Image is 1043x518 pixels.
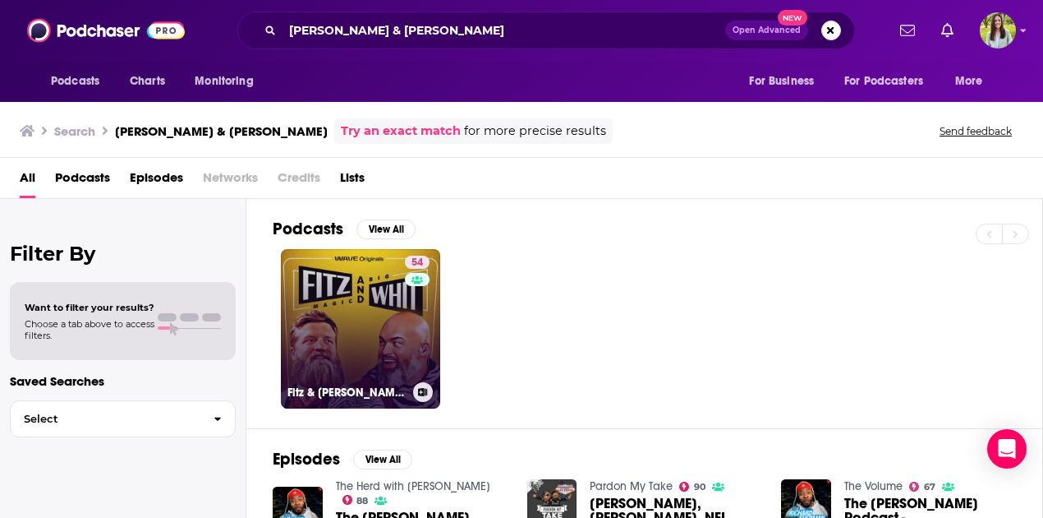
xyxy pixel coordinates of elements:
a: 54Fitz & [PERSON_NAME] | [PERSON_NAME] & [PERSON_NAME] [281,249,440,409]
span: Podcasts [51,70,99,93]
a: Episodes [130,164,183,198]
button: Open AdvancedNew [725,21,808,40]
a: Pardon My Take [590,479,673,493]
input: Search podcasts, credits, & more... [283,17,725,44]
span: Logged in as meaghanyoungblood [980,12,1016,49]
div: Outline [7,7,240,21]
span: Open Advanced [733,26,801,35]
h2: Podcasts [273,219,343,239]
img: User Profile [980,12,1016,49]
h3: Fitz & [PERSON_NAME] | [PERSON_NAME] & [PERSON_NAME] [287,386,407,400]
button: open menu [39,66,121,97]
span: Choose a tab above to access filters. [25,318,154,341]
span: New [778,10,807,25]
span: 88 [356,497,368,505]
button: View All [356,220,416,239]
div: Search podcasts, credits, & more... [237,12,855,49]
h2: Episodes [273,449,340,469]
span: Networks [203,164,258,198]
a: Podchaser is the world’s best podcast database and search engine – powering discovery for listene... [7,36,239,95]
a: All [20,164,35,198]
a: Explore the world’s largest selection of podcasts by categories, demographics, ratings, reviews, ... [7,95,236,154]
a: 90 [679,482,705,492]
a: PodcastsView All [273,219,416,239]
span: Monitoring [195,70,253,93]
button: Select [10,400,236,437]
a: 54 [405,256,430,269]
a: Show notifications dropdown [935,16,960,44]
p: Saved Searches [10,373,236,389]
h3: Search [54,123,95,139]
span: 90 [694,483,705,491]
a: Show notifications dropdown [894,16,921,44]
button: Show profile menu [980,12,1016,49]
span: 54 [411,255,423,271]
a: Podcasts [55,164,110,198]
a: 88 [342,495,369,505]
button: open menu [834,66,947,97]
a: The Herd with Colin Cowherd [336,479,490,493]
div: Open Intercom Messenger [987,429,1027,469]
a: Try an exact match [341,122,461,141]
a: The Volume [844,479,903,493]
span: Want to filter your results? [25,302,154,313]
a: EpisodesView All [273,449,412,469]
button: open menu [183,66,274,97]
h3: [PERSON_NAME] & [PERSON_NAME] [115,123,328,139]
span: For Podcasters [844,70,923,93]
span: More [955,70,983,93]
h2: Filter By [10,242,236,266]
a: Charts [119,66,175,97]
span: Select [11,414,200,424]
span: Credits [278,164,320,198]
span: For Business [749,70,814,93]
span: for more precise results [464,122,606,141]
button: View All [353,450,412,469]
a: 67 [909,482,935,492]
button: open menu [737,66,834,97]
img: Podchaser - Follow, Share and Rate Podcasts [27,15,185,46]
button: open menu [944,66,1004,97]
a: Back to Top [25,21,89,35]
span: Charts [130,70,165,93]
button: Send feedback [935,124,1017,138]
span: 67 [924,483,935,491]
a: Lists [340,164,365,198]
